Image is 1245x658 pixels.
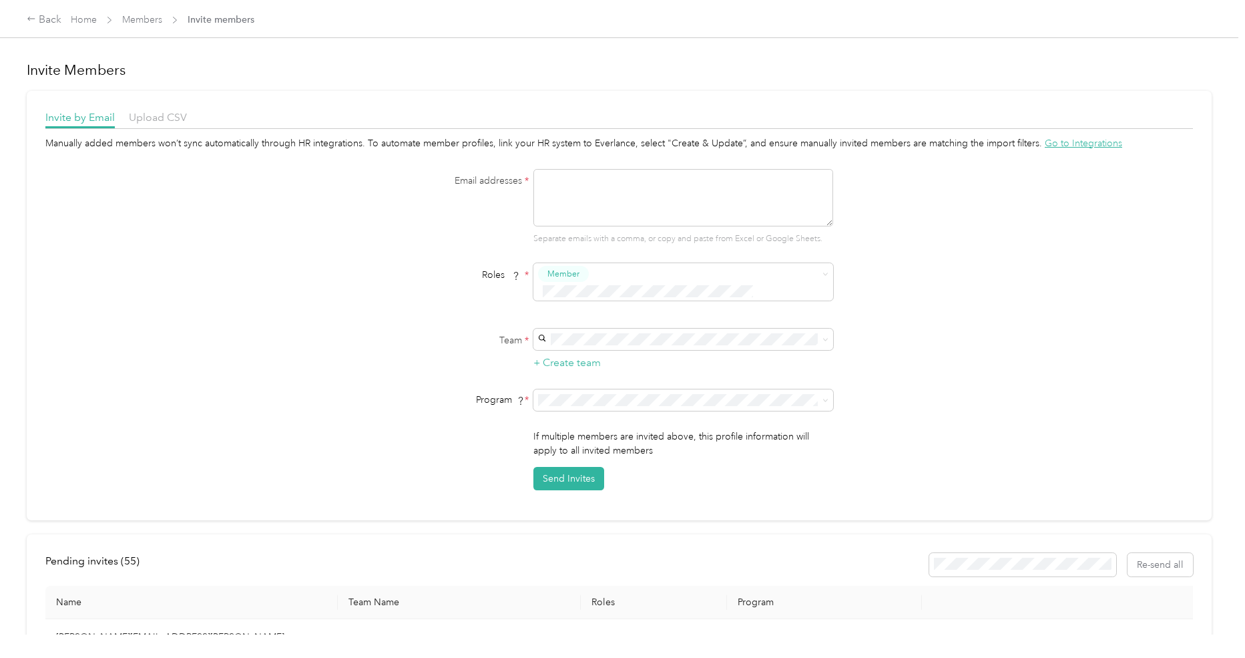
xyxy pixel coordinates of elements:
span: Pending invites [45,554,140,567]
div: info-bar [45,553,1193,577]
th: Program [727,586,922,619]
a: Members [122,14,162,25]
label: Team [362,333,529,347]
button: + Create team [533,355,601,371]
th: Name [45,586,338,619]
span: Invite by Email [45,111,115,124]
span: Invite members [188,13,254,27]
div: Program [362,393,529,407]
button: Member [538,266,589,283]
span: Upload CSV [129,111,187,124]
span: Go to Integrations [1045,138,1122,149]
span: Member [547,268,579,280]
a: Home [71,14,97,25]
div: Resend all invitations [929,553,1194,577]
div: Manually added members won’t sync automatically through HR integrations. To automate member profi... [45,136,1193,150]
button: Re-send all [1128,553,1193,577]
h1: Invite Members [27,61,1212,79]
span: ( 55 ) [121,554,140,567]
div: Back [27,12,61,28]
span: Roles [477,265,525,285]
div: left-menu [45,553,149,577]
p: Separate emails with a comma, or copy and paste from Excel or Google Sheets. [533,233,833,245]
th: Team Name [338,586,581,619]
p: [PERSON_NAME][EMAIL_ADDRESS][PERSON_NAME][DOMAIN_NAME] [56,630,327,658]
th: Roles [581,586,727,619]
p: If multiple members are invited above, this profile information will apply to all invited members [533,430,833,458]
button: Send Invites [533,467,604,490]
label: Email addresses [362,174,529,188]
iframe: Everlance-gr Chat Button Frame [1170,583,1245,658]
